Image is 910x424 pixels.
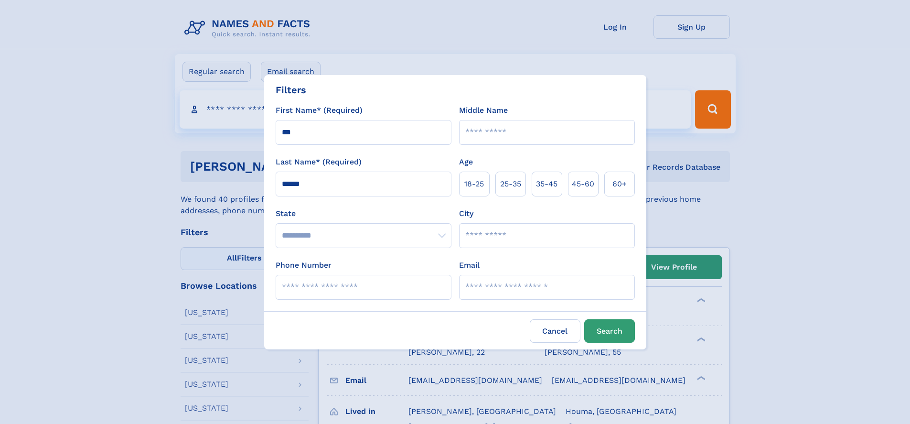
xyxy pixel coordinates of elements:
span: 60+ [612,178,627,190]
button: Search [584,319,635,343]
label: Cancel [530,319,580,343]
label: State [276,208,451,219]
label: Middle Name [459,105,508,116]
label: First Name* (Required) [276,105,363,116]
span: 45‑60 [572,178,594,190]
label: Age [459,156,473,168]
label: City [459,208,473,219]
label: Email [459,260,480,271]
span: 18‑25 [464,178,484,190]
span: 35‑45 [536,178,557,190]
label: Last Name* (Required) [276,156,362,168]
label: Phone Number [276,260,332,271]
div: Filters [276,83,306,97]
span: 25‑35 [500,178,521,190]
